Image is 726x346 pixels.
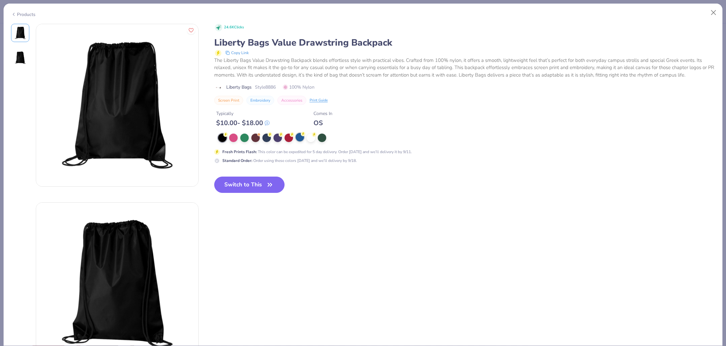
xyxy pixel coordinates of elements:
[214,85,223,90] img: brand logo
[277,96,306,105] button: Accessories
[187,26,195,35] button: Like
[214,57,715,79] div: The Liberty Bags Value Drawstring Backpack blends effortless style with practical vibes. Crafted ...
[222,149,257,154] strong: Fresh Prints Flash :
[223,49,251,57] button: copy to clipboard
[314,119,332,127] div: OS
[310,98,328,103] div: Print Guide
[216,110,270,117] div: Typically
[216,119,270,127] div: $ 10.00 - $ 18.00
[226,84,252,91] span: Liberty Bags
[707,7,720,19] button: Close
[214,177,285,193] button: Switch to This
[314,110,332,117] div: Comes In
[255,84,276,91] span: Style 8886
[12,50,28,65] img: Back
[222,158,357,164] div: Order using these colors [DATE] and we’ll delivery by 9/18.
[11,11,35,18] div: Products
[246,96,274,105] button: Embroidery
[283,84,314,91] span: 100% Nylon
[222,149,412,155] div: This color can be expedited for 5 day delivery. Order [DATE] and we’ll delivery it by 9/11.
[214,96,243,105] button: Screen Print
[222,158,252,163] strong: Standard Order :
[224,25,244,30] span: 24.6K Clicks
[36,24,198,186] img: Front
[214,36,715,49] div: Liberty Bags Value Drawstring Backpack
[12,25,28,41] img: Front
